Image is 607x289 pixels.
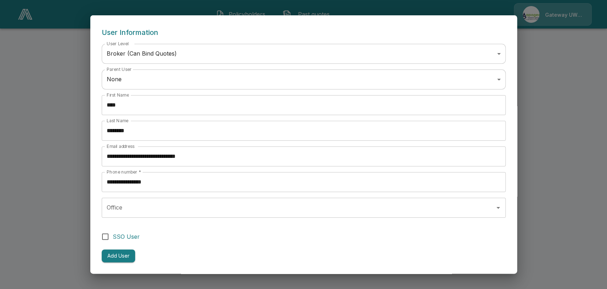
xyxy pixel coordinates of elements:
label: Parent User [107,66,132,72]
span: SSO User [113,232,140,241]
label: Email address [107,143,134,149]
div: Broker (Can Bind Quotes) [102,44,506,64]
label: Phone number * [107,169,141,175]
label: First Name [107,92,129,98]
button: Open [493,203,503,213]
h6: User Information [102,27,506,38]
div: None [102,69,506,89]
label: User Level [107,41,129,47]
label: Last Name [107,118,128,124]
